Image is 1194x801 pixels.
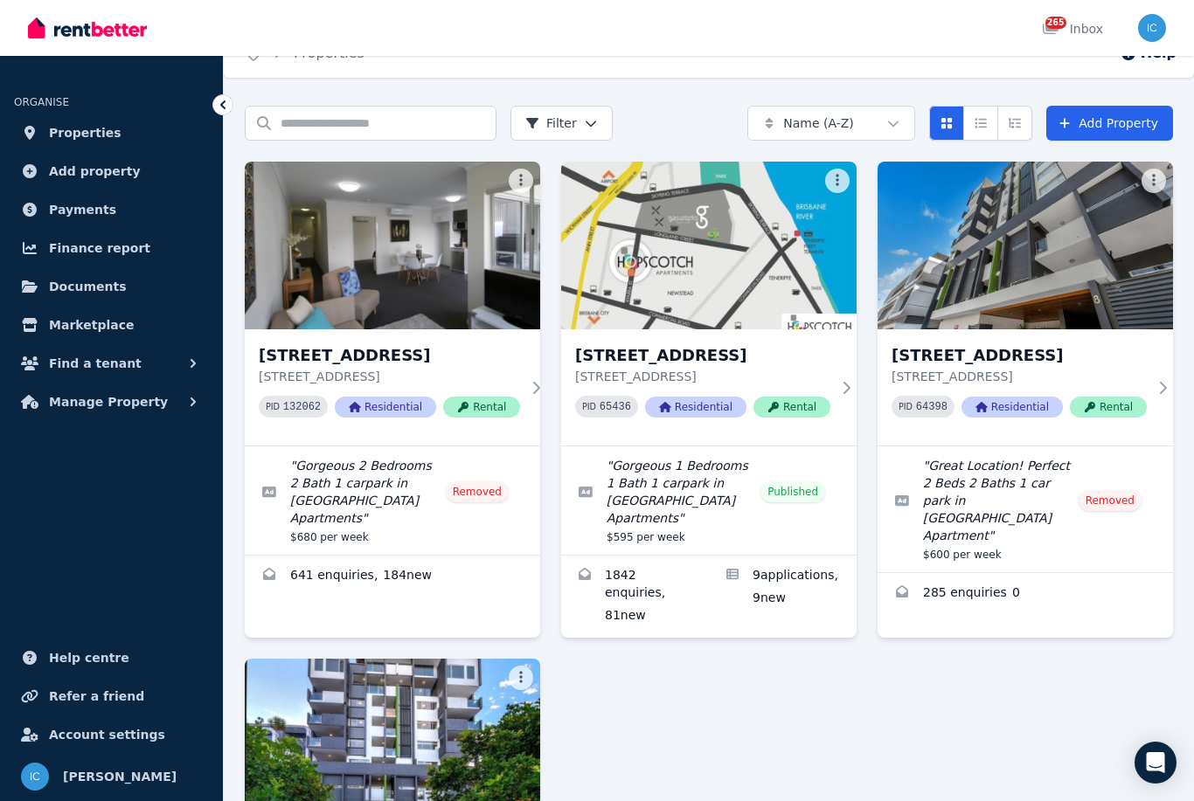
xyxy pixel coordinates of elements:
a: Finance report [14,231,209,266]
button: Card view [929,106,964,141]
span: Manage Property [49,391,168,412]
span: 265 [1045,17,1066,29]
a: Enquiries for 8 Kyabra Street, Newstead [561,556,709,638]
p: [STREET_ADDRESS] [575,368,830,385]
span: Add property [49,161,141,182]
code: 64398 [916,401,948,413]
a: Edit listing: Great Location! Perfect 2 Beds 2 Baths 1 car park in Hopscotch Apartment [878,446,1173,572]
button: Compact list view [963,106,998,141]
span: Residential [335,397,436,418]
a: Documents [14,269,209,304]
span: Rental [753,397,830,418]
button: Expanded list view [997,106,1032,141]
small: PID [899,402,913,411]
span: Help centre [49,647,129,668]
span: ORGANISE [14,96,69,108]
span: Properties [49,122,121,143]
span: Marketplace [49,314,134,335]
button: Filter [510,106,613,141]
h3: [STREET_ADDRESS] [259,343,520,368]
span: [PERSON_NAME] [63,766,177,787]
span: Find a tenant [49,353,142,374]
a: Add property [14,154,209,189]
code: 132062 [283,401,321,413]
span: Account settings [49,724,165,745]
button: Name (A-Z) [747,106,915,141]
button: Manage Property [14,384,209,419]
span: Rental [1070,397,1147,418]
a: Enquiries for 8 Kyabra Street Kyabra Street, Newstead [245,556,540,597]
img: Ivan Chou [1138,14,1166,42]
span: Residential [645,397,746,418]
img: 8 Kyabra Street, Newstead [878,162,1173,329]
a: Edit listing: Gorgeous 1 Bedrooms 1 Bath 1 carpark in Hopscotch Apartments [561,446,857,555]
a: Applications for 8 Kyabra Street, Newstead [709,556,857,638]
h3: [STREET_ADDRESS] [575,343,830,368]
div: Inbox [1042,20,1103,38]
a: Edit listing: Gorgeous 2 Bedrooms 2 Bath 1 carpark in Hopscotch Apartments [245,446,540,555]
a: 8 Kyabra Street, Newstead[STREET_ADDRESS][STREET_ADDRESS]PID 64398ResidentialRental [878,162,1173,445]
button: More options [509,666,533,690]
a: Marketplace [14,307,209,342]
small: PID [582,402,596,411]
img: 8 Kyabra Street, Newstead [561,162,857,329]
a: Refer a friend [14,679,209,714]
span: Name (A-Z) [783,114,854,132]
span: Refer a friend [49,686,144,707]
a: Help centre [14,640,209,675]
a: Enquiries for 8 Kyabra Street, Newstead [878,573,1173,615]
span: Finance report [49,238,150,259]
h3: [STREET_ADDRESS] [892,343,1147,368]
a: 8 Kyabra Street Kyabra Street, Newstead[STREET_ADDRESS][STREET_ADDRESS]PID 132062ResidentialRental [245,162,540,445]
a: 8 Kyabra Street, Newstead[STREET_ADDRESS][STREET_ADDRESS]PID 65436ResidentialRental [561,162,857,445]
a: Properties [14,115,209,150]
span: Payments [49,199,116,220]
span: Filter [525,114,577,132]
p: [STREET_ADDRESS] [892,368,1147,385]
a: Account settings [14,717,209,752]
span: Residential [961,397,1063,418]
button: More options [509,169,533,193]
img: Ivan Chou [21,763,49,791]
span: Rental [443,397,520,418]
a: Add Property [1046,106,1173,141]
button: More options [1142,169,1166,193]
code: 65436 [600,401,631,413]
p: [STREET_ADDRESS] [259,368,520,385]
img: RentBetter [28,15,147,41]
div: Open Intercom Messenger [1135,742,1177,784]
span: Documents [49,276,127,297]
img: 8 Kyabra Street Kyabra Street, Newstead [245,162,540,329]
small: PID [266,402,280,411]
div: View options [929,106,1032,141]
button: Find a tenant [14,346,209,381]
button: More options [825,169,850,193]
a: Payments [14,192,209,227]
